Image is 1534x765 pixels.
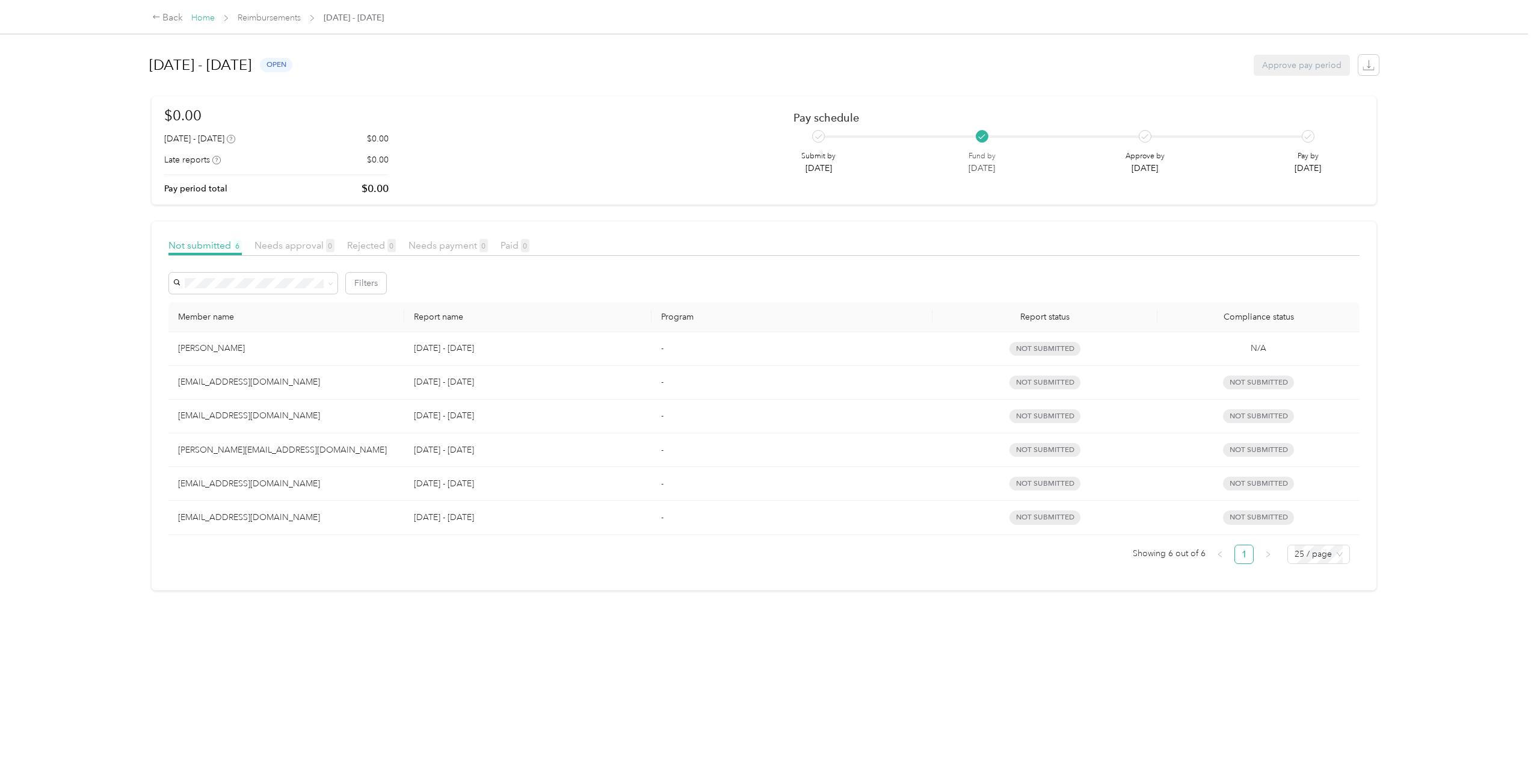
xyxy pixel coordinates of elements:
[1235,545,1253,563] a: 1
[164,182,227,195] p: Pay period total
[651,433,932,467] td: -
[414,342,642,355] p: [DATE] - [DATE]
[238,13,301,23] a: Reimbursements
[969,151,996,162] p: Fund by
[651,366,932,400] td: -
[1223,443,1294,457] span: Not submitted
[164,153,221,166] div: Late reports
[1009,443,1080,457] span: not submitted
[178,312,395,322] div: Member name
[367,153,389,166] p: $0.00
[793,111,1343,124] h2: Pay schedule
[942,312,1148,322] span: Report status
[414,409,642,423] p: [DATE] - [DATE]
[233,239,242,252] span: 6
[1264,551,1272,558] span: right
[346,273,386,294] button: Filters
[1009,342,1080,356] span: not submitted
[254,240,334,251] span: Needs approval
[1234,545,1254,564] li: 1
[1157,332,1360,366] td: N/A
[347,240,396,251] span: Rejected
[521,239,529,252] span: 0
[414,376,642,389] p: [DATE] - [DATE]
[1258,545,1278,564] button: right
[801,162,836,175] p: [DATE]
[1295,162,1321,175] p: [DATE]
[1126,151,1165,162] p: Approve by
[1009,376,1080,389] span: not submitted
[387,239,396,252] span: 0
[414,511,642,524] p: [DATE] - [DATE]
[362,181,389,196] p: $0.00
[501,240,529,251] span: Paid
[1223,477,1294,491] span: Not submitted
[326,239,334,252] span: 0
[178,409,395,423] div: [EMAIL_ADDRESS][DOMAIN_NAME]
[1009,510,1080,524] span: not submitted
[367,132,389,145] p: $0.00
[1223,510,1294,524] span: Not submitted
[168,240,242,251] span: Not submitted
[1223,376,1294,389] span: Not submitted
[1467,698,1534,765] iframe: Everlance-gr Chat Button Frame
[178,477,395,491] div: [EMAIL_ADDRESS][DOMAIN_NAME]
[1295,151,1321,162] p: Pay by
[651,332,932,366] td: -
[149,51,251,79] h1: [DATE] - [DATE]
[404,302,651,332] th: Report name
[408,240,488,251] span: Needs payment
[969,162,996,175] p: [DATE]
[1133,545,1206,563] span: Showing 6 out of 6
[178,342,395,355] div: [PERSON_NAME]
[1167,312,1350,322] span: Compliance status
[1009,477,1080,491] span: not submitted
[164,105,389,126] h1: $0.00
[1009,409,1080,423] span: not submitted
[1126,162,1165,175] p: [DATE]
[152,11,183,25] div: Back
[651,467,932,501] td: -
[1223,409,1294,423] span: Not submitted
[651,302,932,332] th: Program
[801,151,836,162] p: Submit by
[178,511,395,524] div: [EMAIL_ADDRESS][DOMAIN_NAME]
[178,444,395,457] div: [PERSON_NAME][EMAIL_ADDRESS][DOMAIN_NAME]
[651,400,932,433] td: -
[178,376,395,389] div: [EMAIL_ADDRESS][DOMAIN_NAME]
[191,13,215,23] a: Home
[1295,545,1343,563] span: 25 / page
[479,239,488,252] span: 0
[1210,545,1230,564] li: Previous Page
[324,11,384,24] span: [DATE] - [DATE]
[1287,545,1350,564] div: Page Size
[1216,551,1224,558] span: left
[260,58,292,72] span: open
[414,444,642,457] p: [DATE] - [DATE]
[1258,545,1278,564] li: Next Page
[651,501,932,534] td: -
[414,477,642,491] p: [DATE] - [DATE]
[168,302,404,332] th: Member name
[1210,545,1230,564] button: left
[164,132,235,145] div: [DATE] - [DATE]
